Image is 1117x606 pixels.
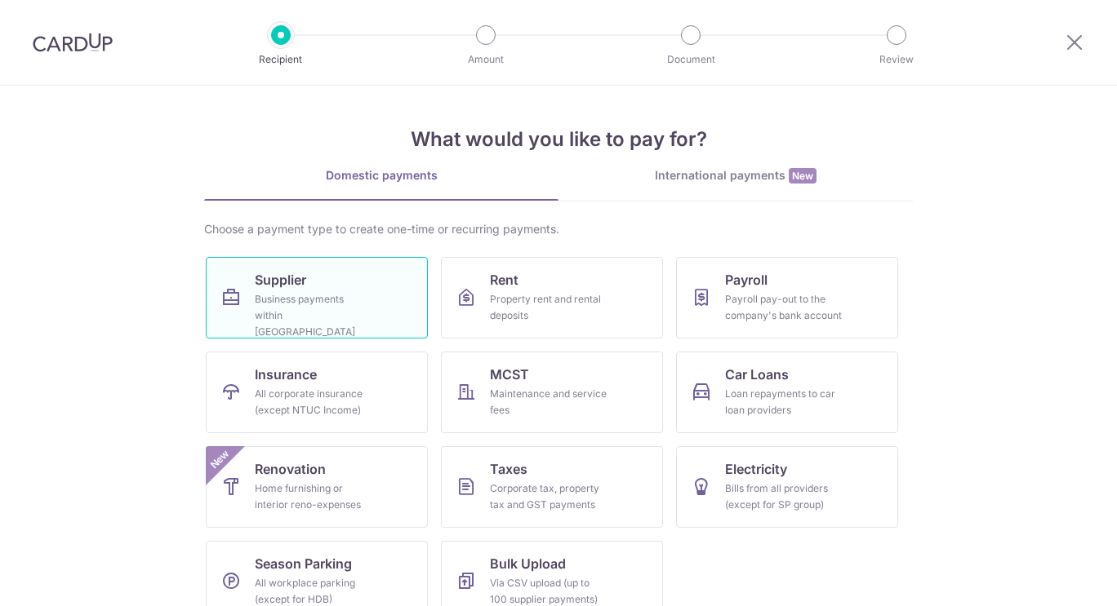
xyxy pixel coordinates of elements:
a: ElectricityBills from all providers (except for SP group) [676,446,898,528]
span: Renovation [255,459,326,479]
span: Season Parking [255,554,352,573]
iframe: Opens a widget where you can find more information [1012,557,1101,598]
a: TaxesCorporate tax, property tax and GST payments [441,446,663,528]
div: Maintenance and service fees [490,386,607,418]
a: RenovationHome furnishing or interior reno-expensesNew [206,446,428,528]
a: RentProperty rent and rental deposits [441,257,663,338]
div: Home furnishing or interior reno-expenses [255,480,372,513]
span: MCST [490,365,529,384]
span: Taxes [490,459,527,479]
div: Business payments within [GEOGRAPHIC_DATA] [255,291,372,340]
p: Review [836,51,957,68]
span: Supplier [255,270,306,290]
div: Loan repayments to car loan providers [725,386,843,418]
a: PayrollPayroll pay-out to the company's bank account [676,257,898,338]
span: Car Loans [725,365,789,384]
p: Recipient [220,51,341,68]
span: New [207,446,234,473]
div: Bills from all providers (except for SP group) [725,480,843,513]
div: All corporate insurance (except NTUC Income) [255,386,372,418]
span: New [789,168,817,184]
span: Rent [490,270,518,290]
span: Insurance [255,365,317,384]
div: Corporate tax, property tax and GST payments [490,480,607,513]
span: Bulk Upload [490,554,566,573]
a: Car LoansLoan repayments to car loan providers [676,352,898,433]
div: Domestic payments [204,167,558,184]
div: International payments [558,167,913,184]
a: MCSTMaintenance and service fees [441,352,663,433]
span: Electricity [725,459,787,479]
p: Document [630,51,751,68]
a: SupplierBusiness payments within [GEOGRAPHIC_DATA] [206,257,428,338]
h4: What would you like to pay for? [204,125,913,154]
a: InsuranceAll corporate insurance (except NTUC Income) [206,352,428,433]
div: Property rent and rental deposits [490,291,607,324]
p: Amount [425,51,546,68]
div: Choose a payment type to create one-time or recurring payments. [204,221,913,237]
span: Payroll [725,270,768,290]
div: Payroll pay-out to the company's bank account [725,291,843,324]
img: CardUp [33,33,113,52]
